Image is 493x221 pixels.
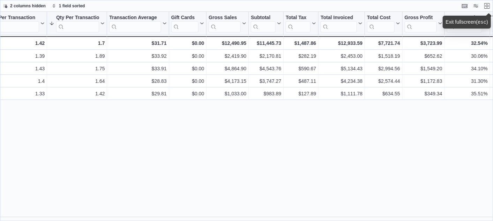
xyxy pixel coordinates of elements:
[447,39,488,47] div: 32.54%
[367,89,400,98] div: $634.55
[49,52,105,60] div: 1.89
[171,89,204,98] div: $0.00
[405,39,442,47] div: $3,723.99
[171,64,204,73] div: $0.00
[49,15,105,32] button: Qty Per Transaction
[472,2,480,10] button: Display options
[49,89,105,98] div: 1.42
[251,77,281,85] div: $3,747.27
[286,15,316,32] button: Total Tax
[209,39,246,47] div: $12,490.95
[109,15,161,21] div: Transaction Average
[251,52,281,60] div: $2,170.81
[109,64,166,73] div: $33.91
[321,52,363,60] div: $2,453.00
[251,64,281,73] div: $4,543.76
[367,77,400,85] div: $2,574.44
[171,15,204,32] button: Gift Cards
[209,64,246,73] div: $4,864.90
[367,52,400,60] div: $1,518.19
[286,77,316,85] div: $487.11
[109,52,166,60] div: $33.92
[209,15,246,32] button: Gross Sales
[321,15,357,32] div: Total Invoiced
[405,89,442,98] div: $349.34
[321,39,363,47] div: $12,933.59
[209,15,241,21] div: Gross Sales
[286,15,311,21] div: Total Tax
[209,89,246,98] div: $1,033.00
[405,15,442,32] button: Gross Profit
[209,52,246,60] div: $2,419.90
[171,39,204,47] div: $0.00
[171,15,199,32] div: Gift Card Sales
[171,77,204,85] div: $0.00
[447,64,488,73] div: 34.10%
[367,15,400,32] button: Total Cost
[109,89,166,98] div: $29.81
[109,39,166,47] div: $31.71
[367,15,394,32] div: Total Cost
[209,15,241,32] div: Gross Sales
[251,39,281,47] div: $11,445.73
[321,15,363,32] button: Total Invoiced
[478,19,486,25] kbd: esc
[447,15,482,32] div: Gross Margin
[321,77,363,85] div: $4,234.38
[109,15,166,32] button: Transaction Average
[49,64,105,73] div: 1.75
[447,15,482,21] div: Gross Margin
[286,15,311,32] div: Total Tax
[447,89,488,98] div: 35.51%
[286,52,316,60] div: $282.19
[321,89,363,98] div: $1,111.78
[405,15,437,21] div: Gross Profit
[109,15,161,32] div: Transaction Average
[483,2,491,10] button: Exit fullscreen
[405,64,442,73] div: $1,549.20
[49,2,88,10] button: 1 field sorted
[286,39,316,47] div: $1,487.86
[171,15,199,21] div: Gift Cards
[251,15,276,21] div: Subtotal
[321,15,357,21] div: Total Invoiced
[405,77,442,85] div: $1,172.83
[405,52,442,60] div: $652.62
[447,52,488,60] div: 30.06%
[56,15,99,32] div: Qty Per Transaction
[109,77,166,85] div: $28.83
[209,77,246,85] div: $4,173.15
[49,39,105,47] div: 1.7
[367,64,400,73] div: $2,994.56
[251,15,276,32] div: Subtotal
[405,15,437,32] div: Gross Profit
[10,3,46,9] span: 2 columns hidden
[59,3,85,9] span: 1 field sorted
[447,77,488,85] div: 31.30%
[171,52,204,60] div: $0.00
[321,64,363,73] div: $5,134.43
[49,77,105,85] div: 1.64
[286,89,316,98] div: $127.89
[56,15,99,21] div: Qty Per Transaction
[367,15,394,21] div: Total Cost
[0,2,48,10] button: 2 columns hidden
[251,89,281,98] div: $983.89
[367,39,400,47] div: $7,721.74
[461,2,469,10] button: Keyboard shortcuts
[446,18,488,26] div: Exit fullscreen ( )
[251,15,281,32] button: Subtotal
[286,64,316,73] div: $590.67
[447,15,488,32] button: Gross Margin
